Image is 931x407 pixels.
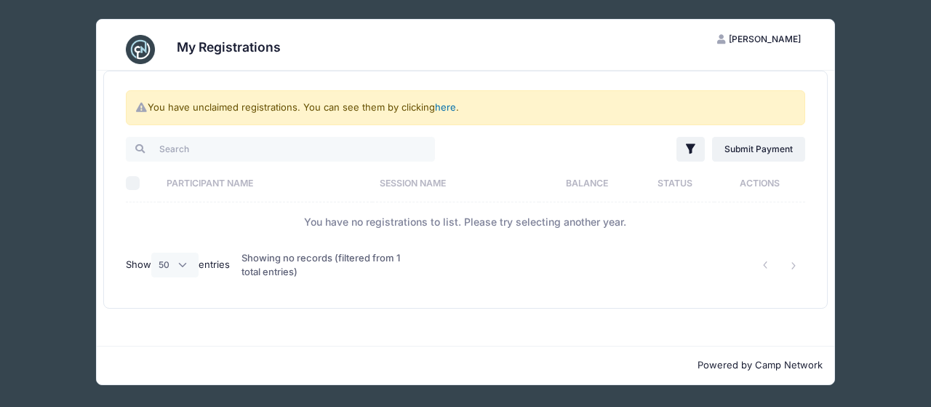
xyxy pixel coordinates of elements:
th: Select All [126,164,160,202]
th: Actions: activate to sort column ascending [714,164,805,202]
div: Showing no records (filtered from 1 total entries) [241,242,401,289]
label: Show entries [126,253,231,277]
span: [PERSON_NAME] [729,33,801,44]
th: Balance: activate to sort column ascending [539,164,635,202]
th: Status: activate to sort column ascending [635,164,714,202]
h3: My Registrations [177,39,281,55]
p: Powered by Camp Network [108,358,823,373]
a: Submit Payment [712,137,806,162]
img: CampNetwork [126,35,155,64]
th: Session Name: activate to sort column ascending [372,164,539,202]
div: You have unclaimed registrations. You can see them by clicking . [126,90,806,125]
a: here [435,101,456,113]
select: Showentries [151,253,199,277]
th: Participant Name: activate to sort column ascending [159,164,372,202]
input: Search [126,137,435,162]
button: [PERSON_NAME] [704,27,813,52]
td: You have no registrations to list. Please try selecting another year. [126,202,806,241]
